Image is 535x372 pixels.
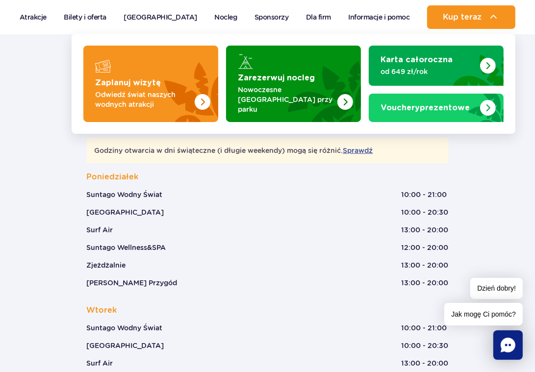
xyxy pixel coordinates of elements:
[402,244,449,251] div: 12:00 - 20:00
[87,191,402,198] div: Suntago Wodny Świat
[470,278,523,299] span: Dzień dobry!
[87,261,402,269] div: Zjeżdżalnie
[402,191,449,198] div: 10:00 - 21:00
[402,342,449,349] div: 10:00 - 20:30
[87,208,402,216] div: [GEOGRAPHIC_DATA]
[381,67,476,76] p: od 649 zł/rok
[443,13,482,22] span: Kup teraz
[95,146,441,155] p: Godziny otwarcia w dni świąteczne (i długie weekendy) mogą się różnić.
[215,5,237,29] a: Nocleg
[381,104,470,112] strong: prezentowe
[402,208,449,216] div: 10:00 - 20:30
[369,46,504,86] a: Karta całoroczna
[381,104,420,112] span: Vouchery
[238,85,333,114] p: Nowoczesne [GEOGRAPHIC_DATA] przy parku
[381,56,453,64] strong: Karta całoroczna
[87,304,449,316] p: Wtorek
[87,342,402,349] div: [GEOGRAPHIC_DATA]
[402,279,449,287] div: 13:00 - 20:00
[20,5,47,29] a: Atrakcje
[83,46,218,122] a: Zaplanuj wizytę
[87,359,402,367] div: Surf Air
[87,244,402,251] div: Suntago Wellness&SPA
[64,5,107,29] a: Bilety i oferta
[95,90,191,109] p: Odwiedź świat naszych wodnych atrakcji
[238,74,315,82] strong: Zarezerwuj nocleg
[369,94,504,122] a: Vouchery prezentowe
[255,5,289,29] a: Sponsorzy
[343,146,373,155] button: Sprawdź
[402,324,449,332] div: 10:00 - 21:00
[493,330,523,360] div: Chat
[427,5,515,29] button: Kup teraz
[95,79,161,87] strong: Zaplanuj wizytę
[444,303,523,325] span: Jak mogę Ci pomóc?
[349,5,410,29] a: Informacje i pomoc
[87,171,449,183] p: Poniedziałek
[87,324,402,332] div: Suntago Wodny Świat
[124,5,198,29] a: [GEOGRAPHIC_DATA]
[402,359,449,367] div: 13:00 - 20:00
[306,5,331,29] a: Dla firm
[402,261,449,269] div: 13:00 - 20:00
[226,46,361,122] a: Zarezerwuj nocleg
[402,226,449,234] div: 13:00 - 20:00
[87,279,402,287] div: [PERSON_NAME] Przygód
[87,226,402,234] div: Surf Air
